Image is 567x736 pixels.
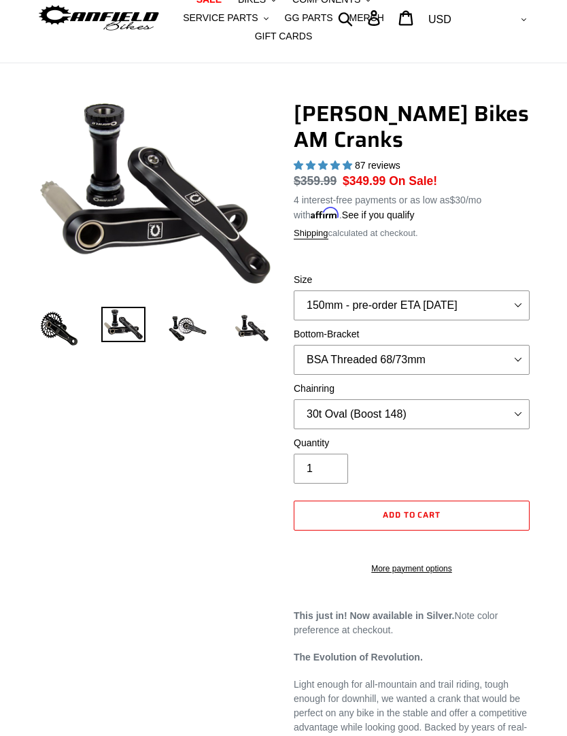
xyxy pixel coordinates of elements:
[294,610,455,621] strong: This just in! Now available in Silver.
[248,27,320,46] a: GIFT CARDS
[450,195,466,205] span: $30
[294,227,530,240] div: calculated at checkout.
[294,501,530,531] button: Add to cart
[230,307,273,350] img: Load image into Gallery viewer, CANFIELD-AM_DH-CRANKS
[37,3,160,33] img: Canfield Bikes
[311,207,339,219] span: Affirm
[285,12,333,24] span: GG PARTS
[255,31,313,42] span: GIFT CARDS
[389,172,437,190] span: On Sale!
[294,101,530,153] h1: [PERSON_NAME] Bikes AM Cranks
[294,609,530,637] p: Note color preference at checkout.
[101,307,145,342] img: Load image into Gallery viewer, Canfield Cranks
[278,9,340,27] a: GG PARTS
[166,307,209,350] img: Load image into Gallery viewer, Canfield Bikes AM Cranks
[294,190,530,222] p: 4 interest-free payments or as low as /mo with .
[355,160,400,171] span: 87 reviews
[383,508,441,521] span: Add to cart
[294,228,328,239] a: Shipping
[294,174,337,188] s: $359.99
[294,160,355,171] span: 4.97 stars
[37,307,81,350] img: Load image into Gallery viewer, Canfield Bikes AM Cranks
[342,210,415,220] a: See if you qualify - Learn more about Affirm Financing (opens in modal)
[294,273,530,287] label: Size
[294,327,530,341] label: Bottom-Bracket
[294,382,530,396] label: Chainring
[343,174,385,188] span: $349.99
[294,436,530,450] label: Quantity
[183,12,258,24] span: SERVICE PARTS
[294,563,530,575] a: More payment options
[176,9,275,27] button: SERVICE PARTS
[294,652,423,663] strong: The Evolution of Revolution.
